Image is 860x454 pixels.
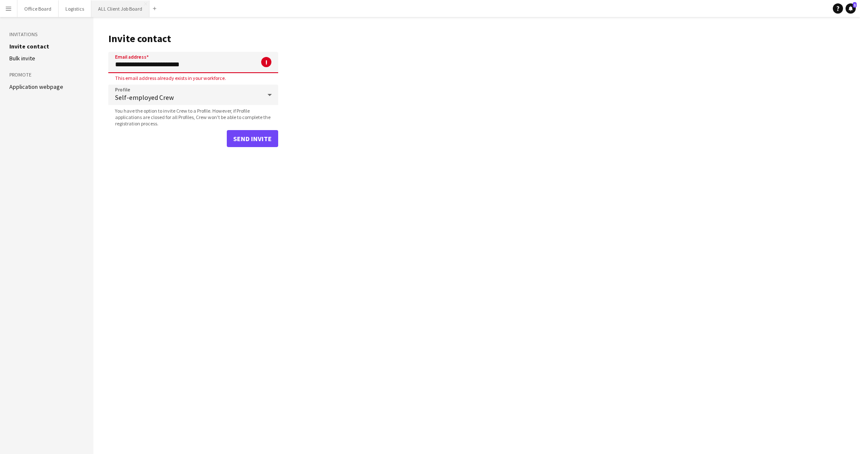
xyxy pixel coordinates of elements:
span: This email address already exists in your workforce. [108,75,233,81]
h3: Invitations [9,31,84,38]
span: Self-employed Crew [115,93,261,102]
span: 1 [853,2,857,8]
a: 1 [846,3,856,14]
a: Bulk invite [9,54,35,62]
button: Office Board [17,0,59,17]
h1: Invite contact [108,32,278,45]
button: Send invite [227,130,278,147]
a: Application webpage [9,83,63,91]
a: Invite contact [9,43,49,50]
h3: Promote [9,71,84,79]
button: Logistics [59,0,91,17]
button: ALL Client Job Board [91,0,149,17]
span: You have the option to invite Crew to a Profile. However, if Profile applications are closed for ... [108,108,278,127]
